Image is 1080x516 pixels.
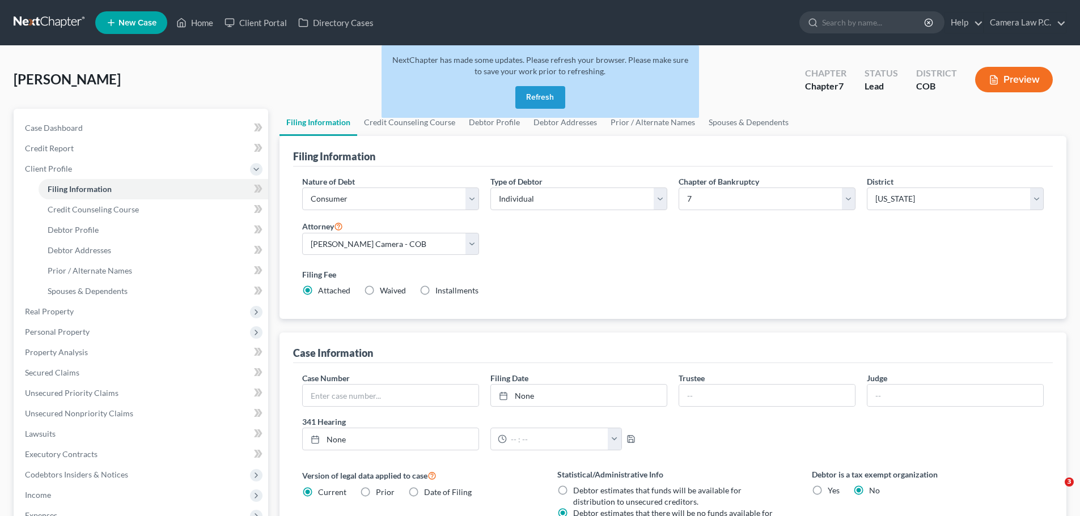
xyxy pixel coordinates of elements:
[297,416,673,428] label: 341 Hearing
[679,176,759,187] label: Chapter of Bankruptcy
[1041,477,1069,505] iframe: Intercom live chat
[279,109,357,136] a: Filing Information
[48,286,128,296] span: Spouses & Dependents
[302,372,350,384] label: Case Number
[25,347,88,357] span: Property Analysis
[491,385,667,406] a: None
[838,80,844,91] span: 7
[916,67,957,80] div: District
[302,176,355,187] label: Nature of Debt
[25,408,133,418] span: Unsecured Nonpriority Claims
[867,372,887,384] label: Judge
[380,285,406,295] span: Waived
[293,150,375,163] div: Filing Information
[25,470,128,479] span: Codebtors Insiders & Notices
[302,219,343,233] label: Attorney
[16,363,268,383] a: Secured Claims
[25,388,118,398] span: Unsecured Priority Claims
[303,428,478,450] a: None
[1065,477,1074,487] span: 3
[984,12,1066,33] a: Camera Law P.C.
[357,109,462,136] a: Credit Counseling Course
[293,12,379,33] a: Directory Cases
[302,268,1044,280] label: Filing Fee
[219,12,293,33] a: Client Portal
[867,176,893,187] label: District
[48,204,139,214] span: Credit Counseling Course
[16,383,268,403] a: Unsecured Priority Claims
[25,490,51,500] span: Income
[48,245,111,255] span: Debtor Addresses
[702,109,795,136] a: Spouses & Dependents
[25,143,74,153] span: Credit Report
[25,306,74,316] span: Real Property
[805,80,846,93] div: Chapter
[16,403,268,424] a: Unsecured Nonpriority Claims
[118,19,156,27] span: New Case
[392,55,688,76] span: NextChapter has made some updates. Please refresh your browser. Please make sure to save your wor...
[869,485,880,495] span: No
[39,240,268,261] a: Debtor Addresses
[805,67,846,80] div: Chapter
[822,12,926,33] input: Search by name...
[25,449,98,459] span: Executory Contracts
[16,138,268,159] a: Credit Report
[39,281,268,301] a: Spouses & Dependents
[39,199,268,220] a: Credit Counseling Course
[828,485,840,495] span: Yes
[573,485,742,506] span: Debtor estimates that funds will be available for distribution to unsecured creditors.
[376,487,395,497] span: Prior
[507,428,608,450] input: -- : --
[25,164,72,173] span: Client Profile
[48,266,132,275] span: Prior / Alternate Names
[812,468,1044,480] label: Debtor is a tax exempt organization
[490,176,543,187] label: Type of Debtor
[16,342,268,363] a: Property Analysis
[16,118,268,138] a: Case Dashboard
[679,385,855,406] input: --
[424,487,472,497] span: Date of Filing
[865,80,898,93] div: Lead
[39,179,268,199] a: Filing Information
[48,184,112,194] span: Filing Information
[25,327,90,336] span: Personal Property
[867,385,1043,406] input: --
[25,429,56,438] span: Lawsuits
[16,444,268,464] a: Executory Contracts
[318,285,350,295] span: Attached
[14,71,121,87] span: [PERSON_NAME]
[39,261,268,281] a: Prior / Alternate Names
[557,468,789,480] label: Statistical/Administrative Info
[865,67,898,80] div: Status
[679,372,705,384] label: Trustee
[975,67,1053,92] button: Preview
[48,225,99,234] span: Debtor Profile
[945,12,983,33] a: Help
[16,424,268,444] a: Lawsuits
[25,368,79,377] span: Secured Claims
[302,468,534,482] label: Version of legal data applied to case
[318,487,346,497] span: Current
[293,346,373,360] div: Case Information
[916,80,957,93] div: COB
[490,372,528,384] label: Filing Date
[435,285,478,295] span: Installments
[25,123,83,133] span: Case Dashboard
[303,385,478,406] input: Enter case number...
[515,86,565,109] button: Refresh
[171,12,219,33] a: Home
[39,220,268,240] a: Debtor Profile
